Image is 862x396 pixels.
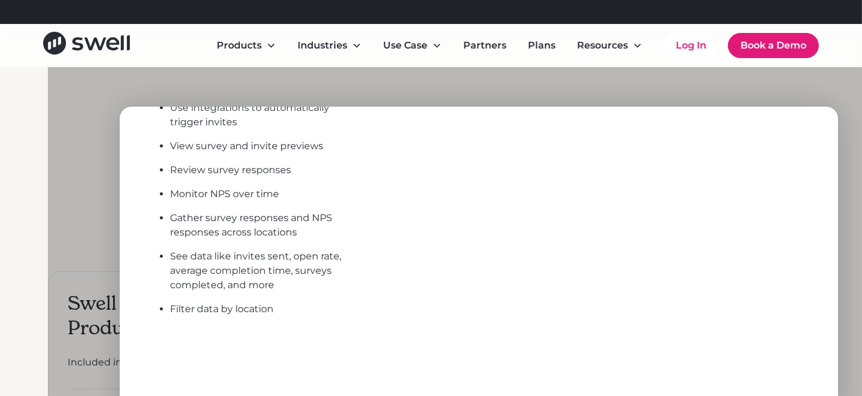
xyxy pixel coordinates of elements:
[170,139,359,153] div: View survey and invite previews
[567,34,652,58] div: Resources
[728,33,819,58] a: Book a Demo
[518,34,565,58] a: Plans
[170,187,359,201] div: Monitor NPS over time
[170,101,359,129] div: Use integrations to automatically trigger invites
[288,34,371,58] div: Industries
[170,163,359,177] div: Review survey responses
[217,38,262,53] div: Products
[374,34,451,58] div: Use Case
[170,211,359,240] div: Gather survey responses and NPS responses across locations
[454,34,516,58] a: Partners
[664,34,718,58] a: Log In
[383,38,427,53] div: Use Case
[170,302,359,316] div: Filter data by location
[207,34,286,58] div: Products
[43,32,130,59] a: home
[298,38,347,53] div: Industries
[170,249,359,292] div: See data like invites sent, open rate, average completion time, surveys completed, and more
[577,38,628,53] div: Resources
